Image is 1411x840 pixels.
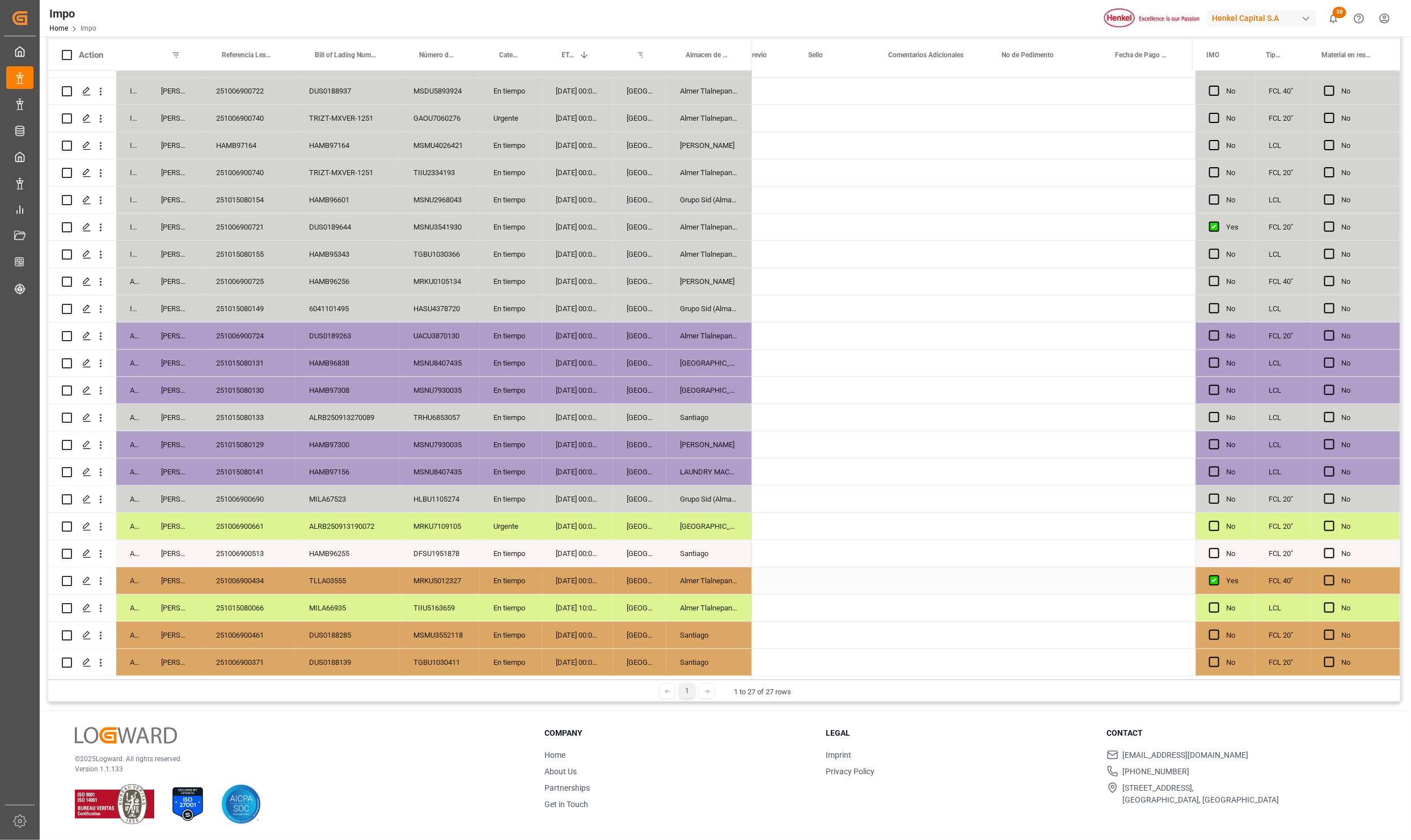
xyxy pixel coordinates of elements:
div: [GEOGRAPHIC_DATA] [613,622,666,648]
div: Press SPACE to select this row. [1195,622,1400,649]
div: 251006900661 [202,513,295,540]
div: Press SPACE to select this row. [48,649,752,676]
div: [DATE] 00:00:00 [542,186,613,213]
div: 251015080066 [202,595,295,621]
button: show 38 new notifications [1321,6,1346,31]
div: Arrived [116,649,147,676]
div: [DATE] 00:00:00 [542,486,613,512]
div: HAMB96256 [295,268,400,295]
div: Arrived [116,622,147,648]
div: Press SPACE to select this row. [48,159,752,186]
div: HAMB96838 [295,350,400,376]
span: Almacen de entrega [686,51,728,59]
div: LCL [1255,295,1311,322]
div: Press SPACE to select this row. [48,567,752,595]
div: [GEOGRAPHIC_DATA] [613,459,666,485]
div: [GEOGRAPHIC_DATA] [613,377,666,404]
div: 251015080155 [202,241,295,268]
div: Press SPACE to select this row. [1195,540,1400,567]
div: 251006900722 [202,78,295,104]
a: Get in Touch [545,800,589,809]
div: En tiempo [480,241,542,268]
div: MSMU4026421 [400,132,480,159]
div: Arrived [116,459,147,485]
div: Arrived [116,431,147,458]
div: 251006900740 [202,159,295,186]
div: Arrived [116,268,147,295]
a: Imprint [826,750,851,760]
div: En tiempo [480,295,542,322]
div: LCL [1255,350,1311,376]
div: HAMB97164 [202,132,295,159]
div: Press SPACE to select this row. [48,214,752,241]
div: HAMB97300 [295,431,400,458]
div: [GEOGRAPHIC_DATA] [613,241,666,268]
div: Press SPACE to select this row. [1195,323,1400,350]
div: [GEOGRAPHIC_DATA] [613,404,666,431]
div: Santiago [666,540,752,567]
a: Partnerships [545,783,590,792]
div: Almer Tlalnepantla [666,105,752,131]
div: Arrived [116,513,147,540]
div: ALRB250913270089 [295,404,400,431]
div: [PERSON_NAME] [147,323,202,349]
div: Santiago [666,404,752,431]
div: Press SPACE to select this row. [48,350,752,377]
div: HAMB96255 [295,540,400,567]
div: Press SPACE to select this row. [1195,105,1400,132]
div: 251015080141 [202,459,295,485]
div: Arrived [116,540,147,567]
div: Almer Tlalnepantla [666,159,752,186]
div: MILA66935 [295,595,400,621]
div: [DATE] 00:00:00 [542,513,613,540]
div: ALRB250913190072 [295,513,400,540]
div: TRHU6853057 [400,404,480,431]
div: HAMB95343 [295,241,400,268]
div: LCL [1255,377,1311,404]
div: Press SPACE to select this row. [48,622,752,649]
div: En tiempo [480,459,542,485]
div: LCL [1255,431,1311,458]
div: Press SPACE to select this row. [1195,295,1400,323]
div: FCL 20" [1255,214,1311,240]
div: En tiempo [480,486,542,512]
div: Press SPACE to select this row. [1195,567,1400,595]
div: TIIU5163659 [400,595,480,621]
div: LCL [1255,186,1311,213]
div: [GEOGRAPHIC_DATA] [613,105,666,131]
span: Referencia Leschaco [222,51,272,59]
div: [PERSON_NAME] [147,241,202,268]
span: Fecha de Pago pedimento [1115,51,1168,59]
div: [GEOGRAPHIC_DATA] [613,567,666,594]
div: Press SPACE to select this row. [1195,649,1400,676]
div: En tiempo [480,622,542,648]
div: Press SPACE to select this row. [48,459,752,486]
div: [PERSON_NAME] [666,431,752,458]
div: In progress [116,186,147,213]
div: [DATE] 00:00:00 [542,132,613,159]
div: 251006900740 [202,105,295,131]
div: DUS0188139 [295,649,400,676]
div: [GEOGRAPHIC_DATA] [666,350,752,376]
div: [PERSON_NAME] [147,459,202,485]
div: Press SPACE to select this row. [1195,595,1400,622]
div: [DATE] 00:00:00 [542,649,613,676]
div: Press SPACE to select this row. [48,132,752,159]
div: In progress [116,132,147,159]
div: [GEOGRAPHIC_DATA] [613,431,666,458]
div: Almer Tlalnepantla [666,78,752,104]
div: Arrived [116,567,147,594]
div: Press SPACE to select this row. [48,595,752,622]
img: Henkel%20logo.jpg_1689854090.jpg [1104,9,1199,28]
div: FCL 20" [1255,105,1311,131]
div: [GEOGRAPHIC_DATA] [613,268,666,295]
span: Bill of Lading Number [315,51,376,59]
div: FCL 20" [1255,323,1311,349]
div: [DATE] 00:00:00 [542,78,613,104]
div: DUS0189263 [295,323,400,349]
div: [DATE] 00:00:00 [542,214,613,240]
div: Press SPACE to select this row. [48,513,752,540]
span: ETA Aduana [561,51,574,59]
div: Press SPACE to select this row. [1195,78,1400,105]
